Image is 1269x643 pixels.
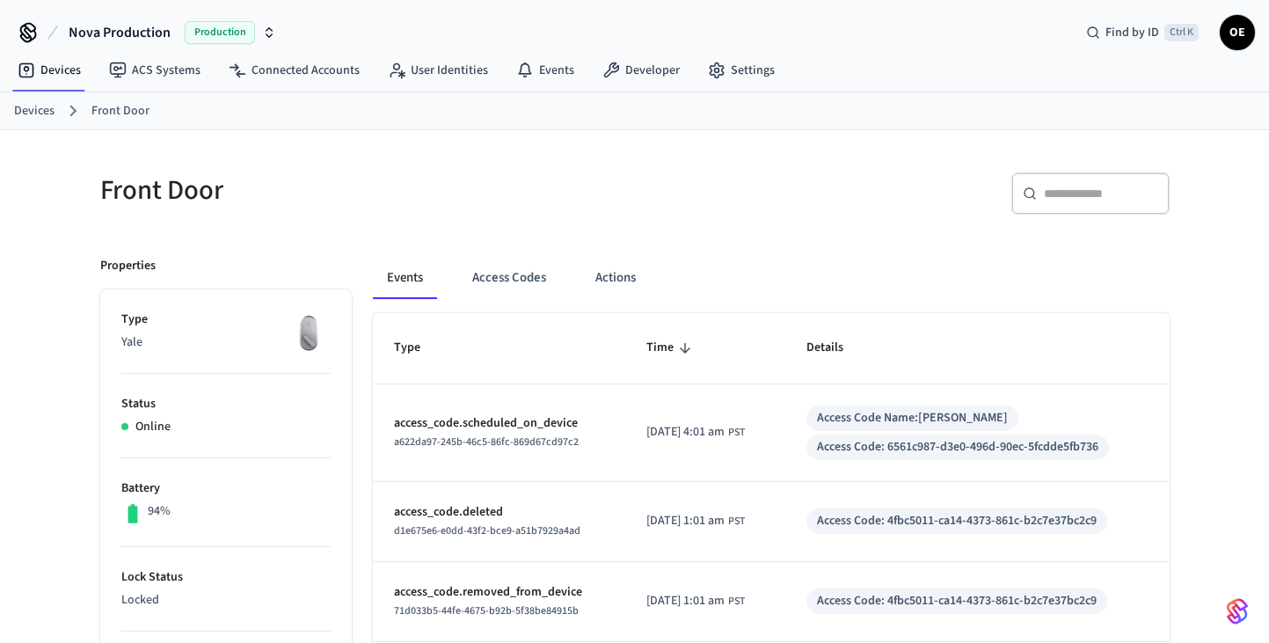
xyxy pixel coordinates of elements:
div: Asia/Manila [646,592,745,610]
span: Ctrl K [1164,24,1199,41]
button: Actions [581,257,650,299]
div: Access Code: 4fbc5011-ca14-4373-861c-b2c7e37bc2c9 [817,512,1097,530]
p: access_code.scheduled_on_device [394,414,604,433]
p: Battery [121,479,331,498]
span: Nova Production [69,22,171,43]
button: OE [1220,15,1255,50]
span: [DATE] 1:01 am [646,592,725,610]
div: Access Code: 4fbc5011-ca14-4373-861c-b2c7e37bc2c9 [817,592,1097,610]
button: Access Codes [458,257,560,299]
a: Settings [694,55,789,86]
p: Status [121,395,331,413]
p: Yale [121,333,331,352]
span: d1e675e6-e0dd-43f2-bce9-a51b7929a4ad [394,523,580,538]
p: Properties [100,257,156,275]
p: access_code.removed_from_device [394,583,604,602]
p: access_code.deleted [394,503,604,522]
a: Connected Accounts [215,55,374,86]
a: Devices [4,55,95,86]
a: Devices [14,102,55,121]
p: Type [121,311,331,329]
span: PST [728,594,745,610]
a: User Identities [374,55,502,86]
a: Front Door [91,102,150,121]
span: Details [806,334,866,362]
div: Find by IDCtrl K [1072,17,1213,48]
a: Developer [588,55,694,86]
div: Access Code Name: [PERSON_NAME] [817,409,1008,427]
button: Events [373,257,437,299]
p: 94% [148,502,171,521]
a: ACS Systems [95,55,215,86]
span: Find by ID [1105,24,1159,41]
div: Asia/Manila [646,423,745,442]
p: Online [135,418,171,436]
span: Type [394,334,443,362]
span: Time [646,334,696,362]
span: OE [1222,17,1253,48]
a: Events [502,55,588,86]
span: 71d033b5-44fe-4675-b92b-5f38be84915b [394,603,579,618]
div: ant example [373,257,1170,299]
span: [DATE] 1:01 am [646,512,725,530]
span: [DATE] 4:01 am [646,423,725,442]
span: PST [728,425,745,441]
span: PST [728,514,745,530]
div: Asia/Manila [646,512,745,530]
img: SeamLogoGradient.69752ec5.svg [1227,597,1248,625]
p: Locked [121,591,331,610]
div: Access Code: 6561c987-d3e0-496d-90ec-5fcdde5fb736 [817,438,1098,457]
p: Lock Status [121,568,331,587]
img: August Wifi Smart Lock 3rd Gen, Silver, Front [287,311,331,354]
span: Production [185,21,255,44]
h5: Front Door [100,172,624,208]
span: a622da97-245b-46c5-86fc-869d67cd97c2 [394,435,579,449]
